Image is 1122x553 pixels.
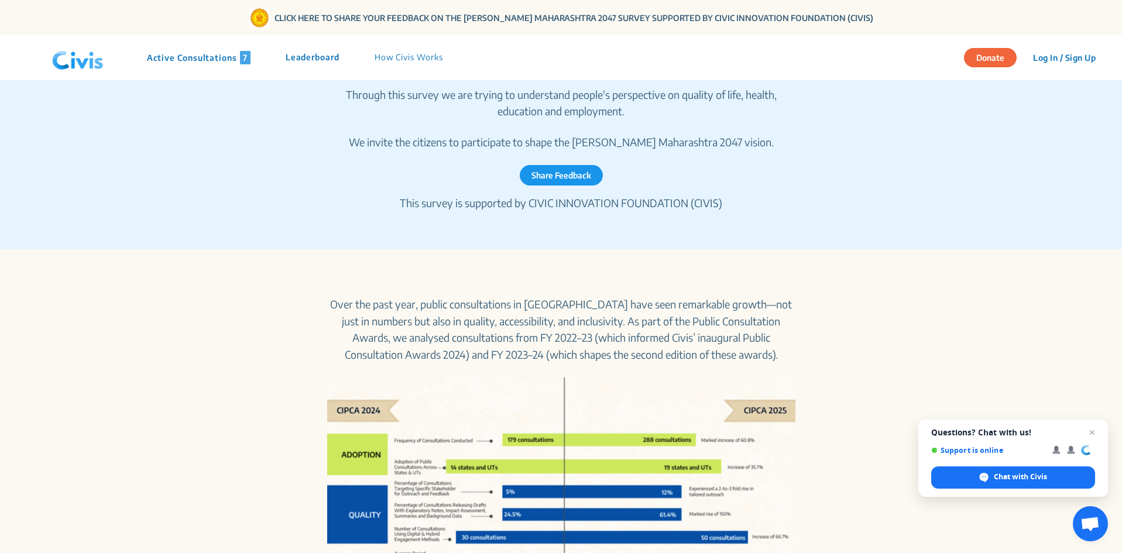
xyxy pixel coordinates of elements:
[327,195,795,212] p: This survey is supported by CIVIC INNOVATION FOUNDATION (CIVIS)
[1025,49,1103,67] button: Log In / Sign Up
[240,51,251,64] span: 7
[249,8,270,28] img: Gom Logo
[286,51,339,64] p: Leaderboard
[994,472,1047,482] span: Chat with Civis
[520,169,603,181] a: Share Feedback
[47,40,108,75] img: navlogo.png
[327,134,795,151] p: We invite the citizens to participate to shape the [PERSON_NAME] Maharashtra 2047 vision.
[931,466,1095,489] span: Chat with Civis
[327,87,795,121] p: Through this survey we are trying to understand people's perspective on quality of life, health, ...
[1073,506,1108,541] a: Open chat
[931,446,1044,455] span: Support is online
[375,51,443,64] p: How Civis Works
[931,428,1095,437] span: Questions? Chat with us!
[275,12,873,24] a: CLICK HERE TO SHARE YOUR FEEDBACK ON THE [PERSON_NAME] MAHARASHTRA 2047 SURVEY SUPPORTED BY CIVIC...
[964,51,1025,63] a: Donate
[147,51,251,64] p: Active Consultations
[964,48,1017,67] button: Donate
[520,165,603,186] button: Share Feedback
[327,296,795,363] p: Over the past year, public consultations in [GEOGRAPHIC_DATA] have seen remarkable growth—not jus...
